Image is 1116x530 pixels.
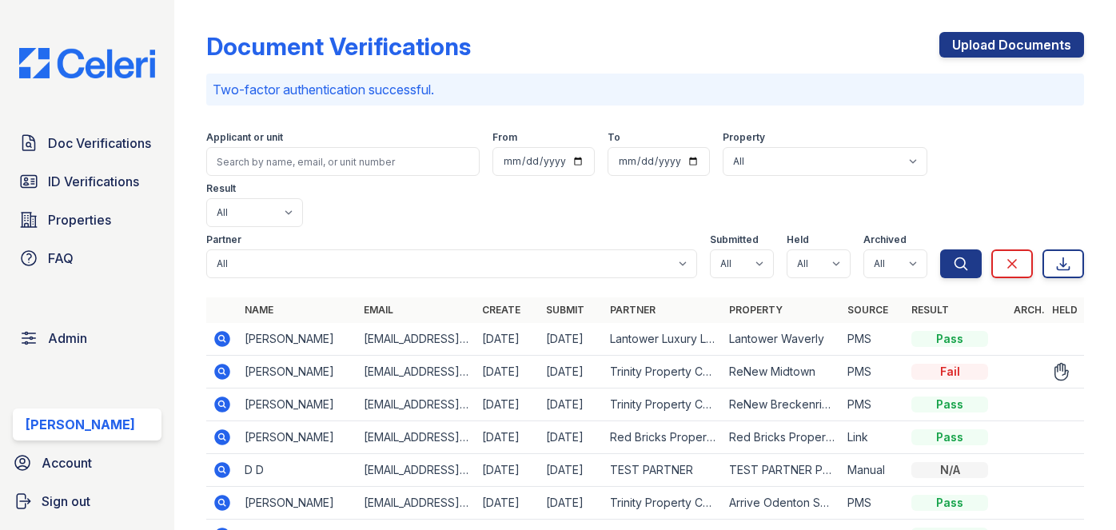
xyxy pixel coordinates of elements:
[540,421,604,454] td: [DATE]
[213,80,1078,99] p: Two-factor authentication successful.
[723,323,841,356] td: Lantower Waverly
[482,304,520,316] a: Create
[723,131,765,144] label: Property
[42,453,92,472] span: Account
[238,487,357,520] td: [PERSON_NAME]
[42,492,90,511] span: Sign out
[546,304,584,316] a: Submit
[245,304,273,316] a: Name
[710,233,759,246] label: Submitted
[841,421,905,454] td: Link
[238,389,357,421] td: [PERSON_NAME]
[238,323,357,356] td: [PERSON_NAME]
[13,127,161,159] a: Doc Verifications
[476,487,540,520] td: [DATE]
[604,389,722,421] td: Trinity Property Consultants
[48,329,87,348] span: Admin
[911,397,988,412] div: Pass
[540,454,604,487] td: [DATE]
[6,48,168,78] img: CE_Logo_Blue-a8612792a0a2168367f1c8372b55b34899dd931a85d93a1a3d3e32e68fde9ad4.png
[6,447,168,479] a: Account
[841,356,905,389] td: PMS
[1052,304,1078,316] a: Held
[206,233,241,246] label: Partner
[604,454,722,487] td: TEST PARTNER
[540,323,604,356] td: [DATE]
[357,356,476,389] td: [EMAIL_ADDRESS][DOMAIN_NAME]
[723,487,841,520] td: Arrive Odenton South
[492,131,517,144] label: From
[911,429,988,445] div: Pass
[206,131,283,144] label: Applicant or unit
[1014,304,1045,316] a: Arch.
[238,356,357,389] td: [PERSON_NAME]
[476,454,540,487] td: [DATE]
[26,415,135,434] div: [PERSON_NAME]
[911,364,988,380] div: Fail
[841,487,905,520] td: PMS
[364,304,393,316] a: Email
[723,454,841,487] td: TEST PARTNER Property 1
[238,454,357,487] td: D D
[6,485,168,517] a: Sign out
[723,356,841,389] td: ReNew Midtown
[841,389,905,421] td: PMS
[48,249,74,268] span: FAQ
[911,304,949,316] a: Result
[604,356,722,389] td: Trinity Property Consultants
[604,421,722,454] td: Red Bricks Property Management
[608,131,620,144] label: To
[206,182,236,195] label: Result
[787,233,809,246] label: Held
[357,389,476,421] td: [EMAIL_ADDRESS][DOMAIN_NAME]
[357,323,476,356] td: [EMAIL_ADDRESS][DOMAIN_NAME]
[13,204,161,236] a: Properties
[48,210,111,229] span: Properties
[357,454,476,487] td: [EMAIL_ADDRESS][DOMAIN_NAME]
[13,242,161,274] a: FAQ
[476,389,540,421] td: [DATE]
[911,331,988,347] div: Pass
[604,487,722,520] td: Trinity Property Consultants
[13,165,161,197] a: ID Verifications
[206,32,471,61] div: Document Verifications
[604,323,722,356] td: Lantower Luxury Living
[847,304,888,316] a: Source
[540,356,604,389] td: [DATE]
[476,323,540,356] td: [DATE]
[48,133,151,153] span: Doc Verifications
[911,462,988,478] div: N/A
[206,147,480,176] input: Search by name, email, or unit number
[939,32,1084,58] a: Upload Documents
[841,454,905,487] td: Manual
[13,322,161,354] a: Admin
[540,389,604,421] td: [DATE]
[729,304,783,316] a: Property
[723,421,841,454] td: Red Bricks Properties
[723,389,841,421] td: ReNew Breckenridge
[357,487,476,520] td: [EMAIL_ADDRESS][DOMAIN_NAME]
[476,421,540,454] td: [DATE]
[476,356,540,389] td: [DATE]
[357,421,476,454] td: [EMAIL_ADDRESS][DOMAIN_NAME]
[841,323,905,356] td: PMS
[48,172,139,191] span: ID Verifications
[540,487,604,520] td: [DATE]
[610,304,656,316] a: Partner
[911,495,988,511] div: Pass
[863,233,907,246] label: Archived
[238,421,357,454] td: [PERSON_NAME]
